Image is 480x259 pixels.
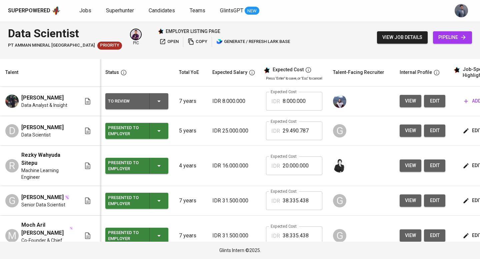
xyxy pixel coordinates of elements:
[8,7,50,15] div: Superpowered
[21,102,67,109] span: Data Analyst & Insight
[212,127,255,135] p: IDR 25.000.000
[333,124,346,137] div: G
[400,95,421,107] button: view
[5,95,19,108] img: Dea Rahma
[179,162,202,170] p: 4 years
[212,68,247,77] div: Expected Salary
[333,194,346,207] div: G
[5,159,19,172] div: R
[216,38,223,45] img: lark
[188,38,207,46] span: copy
[433,31,472,44] a: pipeline
[179,68,199,77] div: Total YoE
[400,229,421,242] button: view
[212,97,255,105] p: IDR 8.000.000
[149,7,176,15] a: Candidates
[21,124,64,131] span: [PERSON_NAME]
[21,201,65,208] span: Senior Data Scientist
[429,127,440,135] span: edit
[245,8,259,14] span: NEW
[8,6,61,16] a: Superpoweredapp logo
[382,33,422,42] span: view job details
[216,38,290,46] span: generate / refresh lark base
[405,161,416,170] span: view
[400,159,421,172] button: view
[190,7,205,14] span: Teams
[105,228,168,244] button: Presented to Employer
[220,7,259,15] a: GlintsGPT NEW
[179,127,202,135] p: 5 years
[424,95,445,107] a: edit
[333,159,346,172] img: medwi@glints.com
[438,33,467,42] span: pipeline
[273,67,304,73] div: Expected Cost
[405,231,416,240] span: view
[405,127,416,135] span: view
[400,194,421,207] button: view
[108,228,144,243] div: Presented to Employer
[266,76,322,81] p: Press 'Enter' to save, or 'Esc' to cancel
[52,6,61,16] img: app logo
[79,7,91,14] span: Jobs
[424,194,445,207] button: edit
[108,158,144,173] div: Presented to Employer
[405,97,416,105] span: view
[333,68,384,77] div: Talent-Facing Recruiter
[105,158,168,174] button: Presented to Employer
[212,232,255,240] p: IDR 31.500.000
[424,125,445,137] button: edit
[429,161,440,170] span: edit
[424,159,445,172] button: edit
[69,226,73,230] img: magic_wand.svg
[159,38,179,46] span: open
[105,68,119,77] div: Status
[131,29,141,40] img: erwin@glints.com
[271,232,280,240] p: IDR
[455,4,468,17] img: jhon@glints.com
[190,7,207,15] a: Teams
[429,231,440,240] span: edit
[179,232,202,240] p: 7 years
[220,7,243,14] span: GlintsGPT
[424,229,445,242] button: edit
[5,229,19,242] div: M
[215,37,292,47] button: lark generate / refresh lark base
[130,29,142,46] div: pic
[108,193,144,208] div: Presented to Employer
[8,25,122,42] div: Data Scientist
[166,28,220,35] p: employer listing page
[377,31,428,44] button: view job details
[106,7,134,14] span: Superhunter
[79,7,93,15] a: Jobs
[108,124,144,138] div: Presented to Employer
[400,125,421,137] button: view
[149,7,175,14] span: Candidates
[333,229,346,242] div: G
[429,196,440,205] span: edit
[21,237,73,250] span: Co-Founder & Chief Technology Officer
[212,162,255,170] p: IDR 16.000.000
[21,167,73,180] span: Machine Learning Engineer
[263,67,270,74] img: glints_star.svg
[400,68,432,77] div: Internal Profile
[5,68,18,77] div: Talent
[105,123,168,139] button: Presented to Employer
[8,42,95,49] span: PT Amman Mineral [GEOGRAPHIC_DATA]
[158,37,180,47] a: open
[21,151,73,167] span: Rezky Wahyuda Sitepu
[105,93,168,109] button: To Review
[21,193,64,201] span: [PERSON_NAME]
[64,195,70,200] img: magic_wand.svg
[21,94,64,102] span: [PERSON_NAME]
[108,97,144,106] div: To Review
[105,193,168,209] button: Presented to Employer
[106,7,135,15] a: Superhunter
[5,194,19,207] div: G
[97,42,122,49] span: Priority
[21,131,51,138] span: Data Scientist
[97,42,122,50] div: New Job received from Demand Team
